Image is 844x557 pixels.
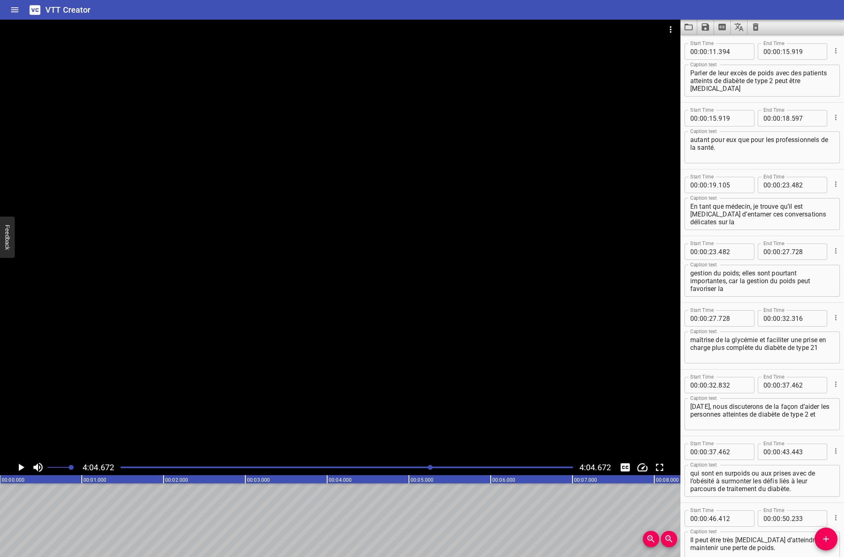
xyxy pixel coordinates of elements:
span: Current Time [83,462,114,472]
span: . [717,244,718,260]
input: 23 [782,177,790,193]
input: 105 [718,177,748,193]
input: 00 [763,110,771,126]
button: Toggle fullscreen [652,460,667,475]
span: . [790,377,792,393]
button: Cue Options [831,179,841,189]
text: 00:06.000 [492,477,515,483]
textarea: gestion du poids; elles sont pourtant importantes, car la gestion du poids peut favoriser la [690,269,834,293]
svg: Load captions from file [684,22,694,32]
span: : [781,110,782,126]
span: : [771,310,773,327]
input: 27 [782,244,790,260]
span: : [771,510,773,527]
span: : [771,444,773,460]
button: Cue Options [831,512,841,523]
input: 32 [782,310,790,327]
input: 728 [718,310,748,327]
input: 37 [709,444,717,460]
input: 00 [690,377,698,393]
span: : [781,244,782,260]
input: 00 [700,377,707,393]
span: . [717,43,718,60]
span: : [771,244,773,260]
span: . [717,177,718,193]
input: 482 [792,177,822,193]
span: : [707,444,709,460]
input: 462 [718,444,748,460]
span: . [717,377,718,393]
input: 00 [773,244,781,260]
input: 728 [792,244,822,260]
input: 00 [690,177,698,193]
text: 00:04.000 [329,477,352,483]
input: 832 [718,377,748,393]
button: Clear captions [747,20,764,34]
textarea: Parler de leur excès de poids avec des patients atteints de diabète de type 2 peut être [MEDICAL_... [690,69,834,92]
input: 00 [690,110,698,126]
input: 00 [690,444,698,460]
input: 00 [763,310,771,327]
input: 412 [718,510,748,527]
svg: Translate captions [734,22,744,32]
button: Save captions to file [697,20,714,34]
button: Cue Options [831,312,841,323]
text: 00:07.000 [574,477,597,483]
span: : [781,177,782,193]
span: . [717,310,718,327]
input: 597 [792,110,822,126]
text: 00:01.000 [83,477,106,483]
span: : [707,510,709,527]
input: 00 [700,244,707,260]
span: . [790,444,792,460]
input: 316 [792,310,822,327]
span: Video Duration [579,462,611,472]
input: 11 [709,43,717,60]
input: 443 [792,444,822,460]
textarea: En tant que médecin, je trouve qu’il est [MEDICAL_DATA] d’entamer ces conversations délicates sur la [690,203,834,226]
textarea: qui sont en surpoids ou aux prises avec de l’obésité à surmonter les défis liés à leur parcours d... [690,469,834,493]
textarea: [DATE], nous discuterons de la façon d’aider les personnes atteintes de diabète de type 2 et [690,403,834,426]
div: Toggle Full Screen [652,460,667,475]
input: 919 [718,110,748,126]
button: Extract captions from video [714,20,731,34]
span: : [781,444,782,460]
input: 00 [763,177,771,193]
input: 43 [782,444,790,460]
div: Cue Options [831,374,840,395]
span: : [771,177,773,193]
input: 27 [709,310,717,327]
text: 00:05.000 [411,477,433,483]
input: 00 [773,377,781,393]
span: : [698,244,700,260]
div: Play progress [121,467,573,468]
text: 00:00.000 [2,477,25,483]
div: Cue Options [831,40,840,61]
input: 23 [709,244,717,260]
input: 00 [700,310,707,327]
div: Cue Options [831,107,840,128]
button: Cue Options [831,112,841,123]
span: : [771,43,773,60]
span: : [707,43,709,60]
button: Change Playback Speed [635,460,650,475]
input: 00 [700,444,707,460]
input: 00 [763,510,771,527]
input: 00 [763,444,771,460]
svg: Save captions to file [700,22,710,32]
span: : [707,177,709,193]
input: 00 [700,510,707,527]
input: 00 [763,43,771,60]
span: : [698,310,700,327]
div: Playback Speed [635,460,650,475]
span: : [698,110,700,126]
button: Load captions from file [680,20,697,34]
input: 00 [700,177,707,193]
span: : [707,244,709,260]
button: Toggle mute [30,460,46,475]
span: : [698,510,700,527]
input: 00 [690,43,698,60]
span: : [781,43,782,60]
input: 462 [792,377,822,393]
button: Cue Options [831,379,841,390]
